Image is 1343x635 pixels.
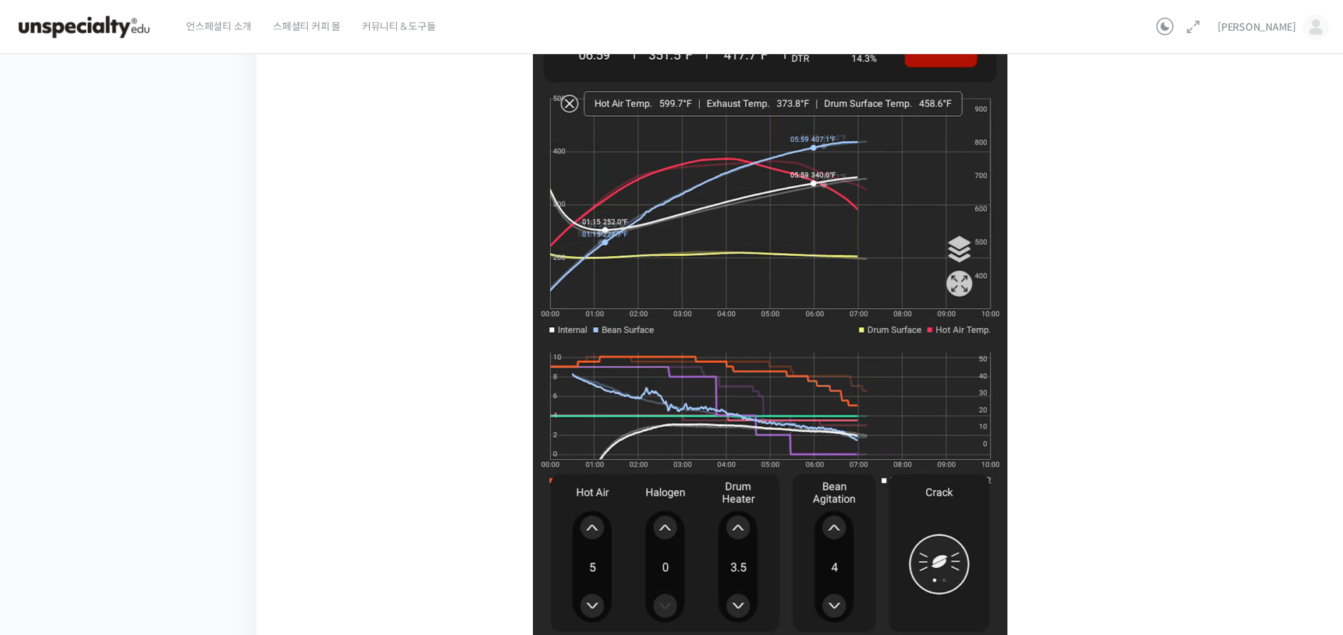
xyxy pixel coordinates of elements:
[94,452,184,487] a: 대화
[1218,21,1296,33] span: [PERSON_NAME]
[220,473,237,485] span: 설정
[45,473,53,485] span: 홈
[130,474,147,485] span: 대화
[184,452,274,487] a: 설정
[4,452,94,487] a: 홈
